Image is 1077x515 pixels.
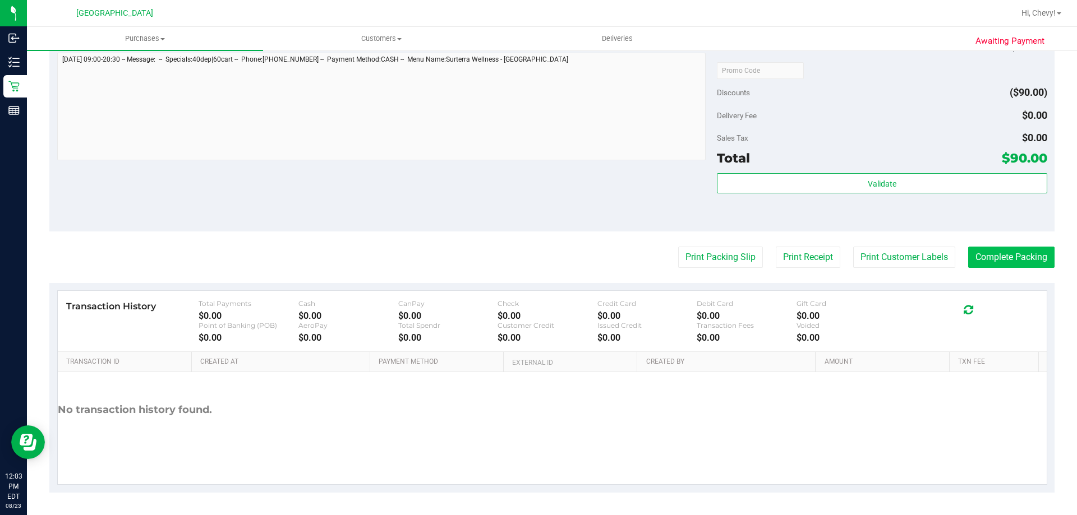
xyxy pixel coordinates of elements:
[499,27,735,50] a: Deliveries
[797,321,896,330] div: Voided
[975,35,1044,48] span: Awaiting Payment
[1022,132,1047,143] span: $0.00
[597,310,697,321] div: $0.00
[199,332,298,343] div: $0.00
[5,471,22,502] p: 12:03 PM EDT
[825,358,945,366] a: Amount
[776,247,840,268] button: Print Receipt
[717,133,748,142] span: Sales Tax
[398,321,498,330] div: Total Spendr
[200,358,365,366] a: Created At
[76,8,153,18] span: [GEOGRAPHIC_DATA]
[298,321,398,330] div: AeroPay
[264,34,499,44] span: Customers
[597,321,697,330] div: Issued Credit
[797,299,896,308] div: Gift Card
[498,332,597,343] div: $0.00
[717,173,1047,193] button: Validate
[8,105,20,116] inline-svg: Reports
[868,179,896,188] span: Validate
[587,34,648,44] span: Deliveries
[298,299,398,308] div: Cash
[717,62,804,79] input: Promo Code
[697,321,797,330] div: Transaction Fees
[646,358,811,366] a: Created By
[8,33,20,44] inline-svg: Inbound
[697,332,797,343] div: $0.00
[1010,86,1047,98] span: ($90.00)
[717,111,757,120] span: Delivery Fee
[398,332,498,343] div: $0.00
[298,310,398,321] div: $0.00
[398,310,498,321] div: $0.00
[498,299,597,308] div: Check
[968,247,1055,268] button: Complete Packing
[678,247,763,268] button: Print Packing Slip
[797,332,896,343] div: $0.00
[697,310,797,321] div: $0.00
[27,27,263,50] a: Purchases
[503,352,637,372] th: External ID
[797,310,896,321] div: $0.00
[263,27,499,50] a: Customers
[1022,109,1047,121] span: $0.00
[398,299,498,308] div: CanPay
[379,358,499,366] a: Payment Method
[498,321,597,330] div: Customer Credit
[58,372,212,448] div: No transaction history found.
[8,81,20,92] inline-svg: Retail
[717,150,750,166] span: Total
[1021,8,1056,17] span: Hi, Chevy!
[199,321,298,330] div: Point of Banking (POB)
[958,358,1034,366] a: Txn Fee
[298,332,398,343] div: $0.00
[11,425,45,459] iframe: Resource center
[27,34,263,44] span: Purchases
[199,310,298,321] div: $0.00
[1002,150,1047,166] span: $90.00
[853,247,955,268] button: Print Customer Labels
[697,299,797,308] div: Debit Card
[5,502,22,510] p: 08/23
[597,299,697,308] div: Credit Card
[66,358,187,366] a: Transaction ID
[199,299,298,308] div: Total Payments
[8,57,20,68] inline-svg: Inventory
[717,82,750,103] span: Discounts
[498,310,597,321] div: $0.00
[597,332,697,343] div: $0.00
